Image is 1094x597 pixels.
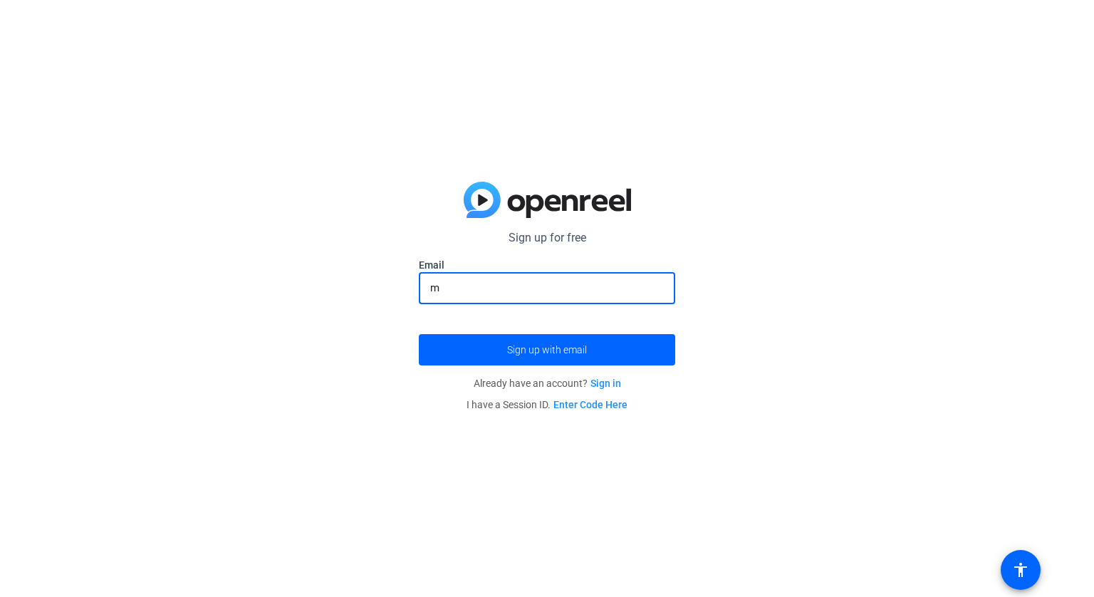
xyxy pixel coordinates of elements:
img: blue-gradient.svg [464,182,631,219]
label: Email [419,258,675,272]
p: Sign up for free [419,229,675,246]
a: Sign in [590,378,621,389]
span: Already have an account? [474,378,621,389]
button: Sign up with email [419,334,675,365]
span: I have a Session ID. [467,399,627,410]
a: Enter Code Here [553,399,627,410]
input: Enter Email Address [430,279,664,296]
mat-icon: accessibility [1012,561,1029,578]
